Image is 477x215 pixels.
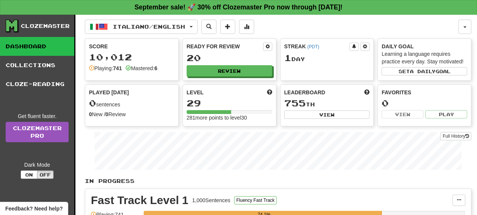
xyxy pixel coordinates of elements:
button: Fluency Fast Track [234,196,277,204]
button: On [21,170,37,179]
strong: 0 [89,111,92,117]
div: Get fluent faster. [6,112,69,120]
div: 0 [382,98,467,108]
div: Score [89,43,175,50]
div: 281 more points to level 30 [187,114,272,121]
a: ClozemasterPro [6,122,69,142]
button: More stats [239,20,254,34]
div: Streak [284,43,350,50]
div: Clozemaster [21,22,70,30]
button: View [284,111,370,119]
div: 10,012 [89,52,175,62]
button: Full History [440,132,471,140]
span: a daily [410,69,436,74]
span: 0 [89,98,96,108]
span: Level [187,89,204,96]
button: Italiano/English [85,20,198,34]
span: Score more points to level up [267,89,272,96]
button: Search sentences [201,20,216,34]
div: Ready for Review [187,43,263,50]
strong: 0 [106,111,109,117]
strong: 741 [113,65,122,71]
button: Add sentence to collection [220,20,235,34]
div: New / Review [89,111,175,118]
div: Mastered: [126,64,157,72]
button: View [382,110,423,118]
div: Day [284,53,370,63]
div: th [284,98,370,108]
div: Fast Track Level 1 [91,195,189,206]
span: Open feedback widget [5,205,63,212]
span: Leaderboard [284,89,325,96]
span: 755 [284,98,306,108]
div: Learning a language requires practice every day. Stay motivated! [382,50,467,65]
div: 29 [187,98,272,108]
span: Played [DATE] [89,89,129,96]
a: (PDT) [307,44,319,49]
div: Dark Mode [6,161,69,169]
strong: 6 [154,65,157,71]
div: 1,000 Sentences [192,197,230,204]
span: 1 [284,52,291,63]
div: Playing: [89,64,122,72]
div: Daily Goal [382,43,467,50]
span: This week in points, UTC [364,89,370,96]
button: Seta dailygoal [382,67,467,75]
span: Italiano / English [113,23,185,30]
strong: September sale! 🚀 30% off Clozemaster Pro now through [DATE]! [135,3,343,11]
p: In Progress [85,177,471,185]
div: Favorites [382,89,467,96]
div: sentences [89,98,175,108]
div: 20 [187,53,272,63]
button: Review [187,65,272,77]
button: Off [37,170,54,179]
button: Play [425,110,467,118]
